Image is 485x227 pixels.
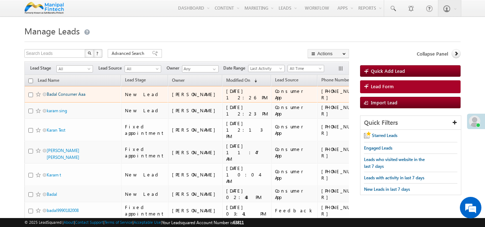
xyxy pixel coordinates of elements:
[371,99,397,105] span: Import Lead
[321,188,368,200] div: [PHONE_NUMBER]
[47,172,61,178] a: Karam t
[275,168,314,181] div: Consumer App
[372,133,397,138] span: Starred Leads
[47,148,79,160] a: [PERSON_NAME] [PERSON_NAME]
[172,149,219,156] div: [PERSON_NAME]
[275,146,314,159] div: Consumer App
[125,91,165,98] div: New Lead
[125,123,165,136] div: Fixed appointment
[275,188,314,200] div: Consumer App
[223,65,248,71] span: Date Range
[24,25,80,37] span: Manage Leads
[172,207,219,214] div: [PERSON_NAME]
[57,66,91,72] span: All
[223,76,261,85] a: Modified On (sorted descending)
[47,108,67,113] a: karam sing
[308,49,349,58] button: Actions
[364,145,392,151] span: Engaged Leads
[96,50,99,56] span: ?
[371,68,405,74] span: Quick Add Lead
[24,2,64,14] img: Custom Logo
[248,65,283,72] span: Last Activity
[364,175,424,180] span: Leads with activity in last 7 days
[209,66,218,73] a: Show All Items
[226,143,268,162] div: [DATE] 11:47 AM
[112,50,146,57] span: Advanced Search
[321,146,368,159] div: [PHONE_NUMBER]
[321,88,368,101] div: [PHONE_NUMBER]
[360,80,461,93] a: Lead Form
[47,127,65,133] a: Karan Test
[30,65,56,71] span: Lead Stage
[162,220,244,225] span: Your Leadsquared Account Number is
[47,191,57,197] a: Badal
[34,76,63,86] a: Lead Name
[226,104,268,117] div: [DATE] 12:23 PM
[172,77,185,83] span: Owner
[226,165,268,184] div: [DATE] 10:04 AM
[125,171,165,178] div: New Lead
[417,51,448,57] span: Collapse Panel
[288,65,322,72] span: All Time
[75,220,103,224] a: Contact Support
[172,107,219,114] div: [PERSON_NAME]
[226,188,268,200] div: [DATE] 02:48 PM
[172,191,219,197] div: [PERSON_NAME]
[172,91,219,98] div: [PERSON_NAME]
[125,191,165,197] div: New Lead
[172,171,219,178] div: [PERSON_NAME]
[125,146,165,159] div: Fixed appointment
[125,65,161,72] a: All
[275,88,314,101] div: Consumer App
[360,116,461,130] div: Quick Filters
[56,65,93,72] a: All
[125,204,165,217] div: Fixed appointment
[318,76,354,85] a: Phone Number
[64,220,74,224] a: About
[125,66,159,72] span: All
[275,77,298,82] span: Lead Source
[24,219,244,226] span: © 2025 LeadSquared | | | | |
[364,157,425,169] span: Leads who visited website in the last 7 days
[125,77,146,82] span: Lead Stage
[88,51,91,55] img: Search
[251,78,257,84] span: (sorted descending)
[275,207,314,214] div: Feedback
[98,65,125,71] span: Lead Source
[371,83,394,90] span: Lead Form
[321,77,350,82] span: Phone Number
[275,104,314,117] div: Consumer App
[226,77,250,83] span: Modified On
[125,107,165,114] div: New Lead
[321,123,368,136] div: [PHONE_NUMBER]
[233,220,244,225] span: 63811
[321,168,368,181] div: [PHONE_NUMBER]
[47,91,85,97] a: Badal Consumer Aaa
[275,123,314,136] div: Consumer App
[321,204,368,217] div: [PHONE_NUMBER]
[94,49,102,58] button: ?
[288,65,324,72] a: All Time
[182,65,219,72] input: Type to Search
[226,88,268,101] div: [DATE] 12:26 PM
[364,186,410,192] span: New Leads in last 7 days
[121,76,149,85] a: Lead Stage
[28,79,33,83] input: Check all records
[47,208,79,213] a: badal9990182008
[226,204,268,217] div: [DATE] 03:41 PM
[248,65,285,72] a: Last Activity
[134,220,161,224] a: Acceptable Use
[172,127,219,133] div: [PERSON_NAME]
[226,120,268,139] div: [DATE] 12:13 PM
[167,65,182,71] span: Owner
[321,104,368,117] div: [PHONE_NUMBER]
[104,220,132,224] a: Terms of Service
[271,76,302,85] a: Lead Source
